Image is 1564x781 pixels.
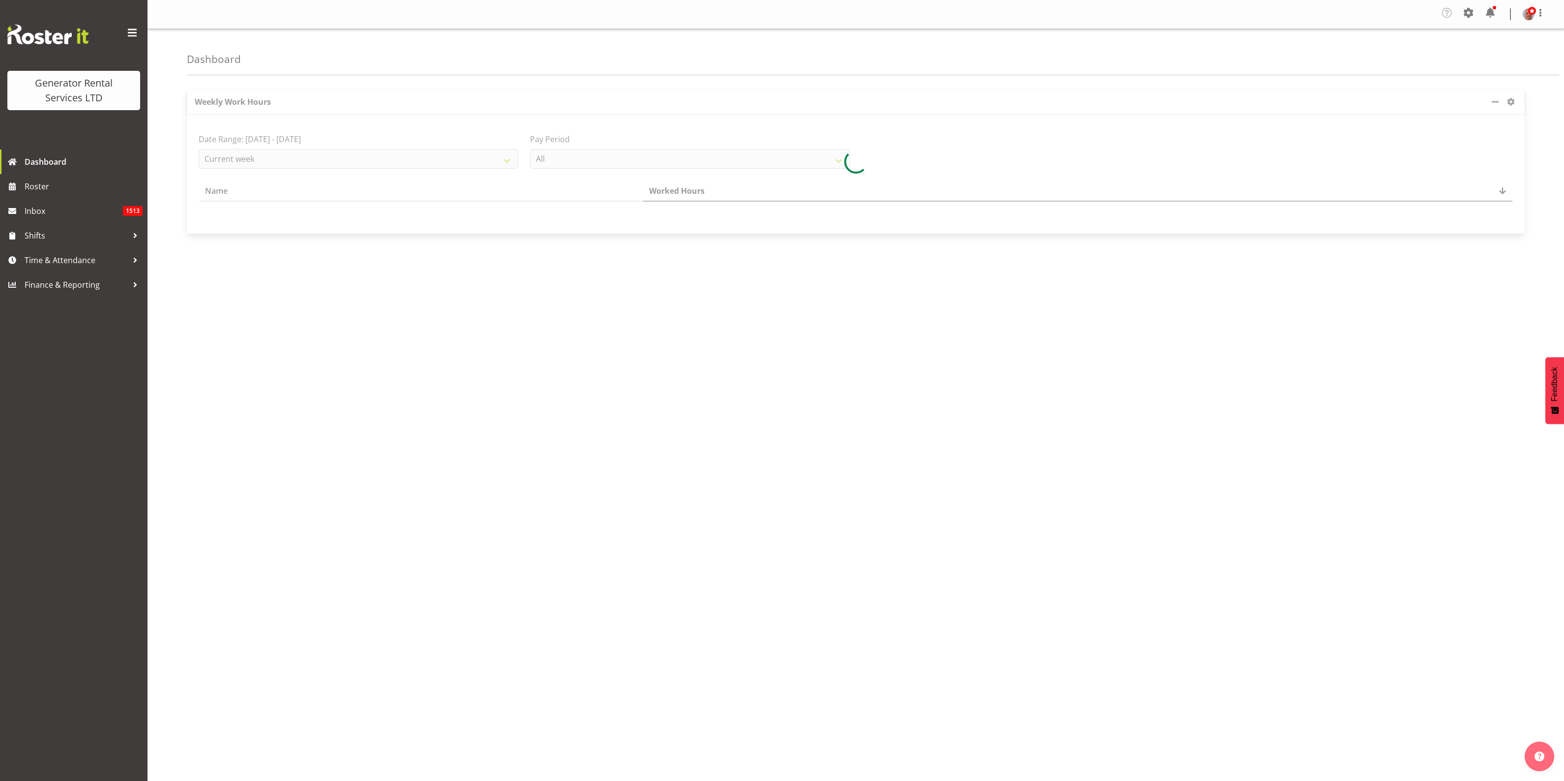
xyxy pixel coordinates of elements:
[1523,8,1534,20] img: dave-wallaced2e02bf5a44ca49c521115b89c5c4806.png
[25,253,128,268] span: Time & Attendance
[187,54,241,65] h4: Dashboard
[7,25,89,44] img: Rosterit website logo
[1550,367,1559,401] span: Feedback
[25,277,128,292] span: Finance & Reporting
[17,76,130,105] div: Generator Rental Services LTD
[25,228,128,243] span: Shifts
[1534,751,1544,761] img: help-xxl-2.png
[25,179,143,194] span: Roster
[25,204,123,218] span: Inbox
[123,206,143,216] span: 1513
[1545,357,1564,424] button: Feedback - Show survey
[25,154,143,169] span: Dashboard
